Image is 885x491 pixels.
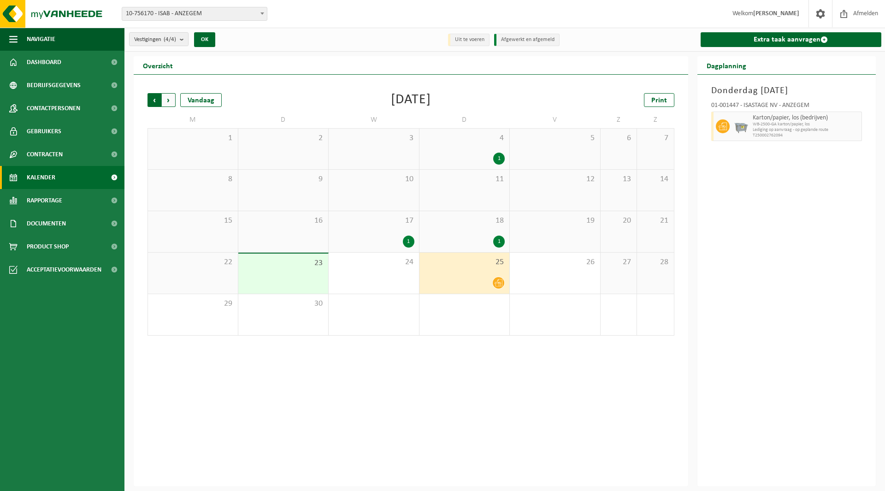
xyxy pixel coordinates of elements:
div: [DATE] [391,93,431,107]
span: Vorige [147,93,161,107]
span: 11 [424,174,505,184]
span: 8 [153,174,233,184]
td: Z [601,112,637,128]
span: Contracten [27,143,63,166]
span: 7 [642,133,669,143]
span: 23 [243,258,324,268]
button: Vestigingen(4/4) [129,32,189,46]
a: Extra taak aanvragen [701,32,882,47]
span: Vestigingen [134,33,176,47]
span: 18 [424,216,505,226]
span: Navigatie [27,28,55,51]
span: Gebruikers [27,120,61,143]
div: 1 [403,236,414,248]
span: 9 [243,174,324,184]
span: Lediging op aanvraag - op geplande route [753,127,860,133]
span: Print [651,97,667,104]
span: 4 [424,133,505,143]
span: 12 [514,174,596,184]
span: 29 [153,299,233,309]
span: Contactpersonen [27,97,80,120]
span: 19 [514,216,596,226]
h3: Donderdag [DATE] [711,84,862,98]
div: 1 [493,153,505,165]
div: 01-001447 - ISASTAGE NV - ANZEGEM [711,102,862,112]
span: 26 [514,257,596,267]
span: 3 [333,133,414,143]
h2: Overzicht [134,56,182,74]
span: 17 [333,216,414,226]
span: Bedrijfsgegevens [27,74,81,97]
td: D [419,112,510,128]
span: 10-756170 - ISAB - ANZEGEM [122,7,267,21]
span: 1 [153,133,233,143]
span: 13 [605,174,632,184]
td: M [147,112,238,128]
span: Documenten [27,212,66,235]
span: 24 [333,257,414,267]
span: 10 [333,174,414,184]
span: Karton/papier, los (bedrijven) [753,114,860,122]
span: 10-756170 - ISAB - ANZEGEM [122,7,267,20]
span: 25 [424,257,505,267]
span: Kalender [27,166,55,189]
td: W [329,112,419,128]
span: 14 [642,174,669,184]
span: Dashboard [27,51,61,74]
span: Product Shop [27,235,69,258]
td: D [238,112,329,128]
span: 6 [605,133,632,143]
h2: Dagplanning [697,56,755,74]
count: (4/4) [164,36,176,42]
span: 20 [605,216,632,226]
td: Z [637,112,674,128]
span: 16 [243,216,324,226]
div: 1 [493,236,505,248]
span: 5 [514,133,596,143]
span: 2 [243,133,324,143]
li: Afgewerkt en afgemeld [494,34,560,46]
td: V [510,112,601,128]
span: 28 [642,257,669,267]
span: Acceptatievoorwaarden [27,258,101,281]
span: WB-2500-GA karton/papier, los [753,122,860,127]
span: 15 [153,216,233,226]
li: Uit te voeren [448,34,490,46]
strong: [PERSON_NAME] [753,10,799,17]
span: Rapportage [27,189,62,212]
button: OK [194,32,215,47]
a: Print [644,93,674,107]
img: WB-2500-GAL-GY-01 [734,119,748,133]
span: 22 [153,257,233,267]
div: Vandaag [180,93,222,107]
span: 27 [605,257,632,267]
span: Volgende [162,93,176,107]
span: T250002762094 [753,133,860,138]
span: 30 [243,299,324,309]
span: 21 [642,216,669,226]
